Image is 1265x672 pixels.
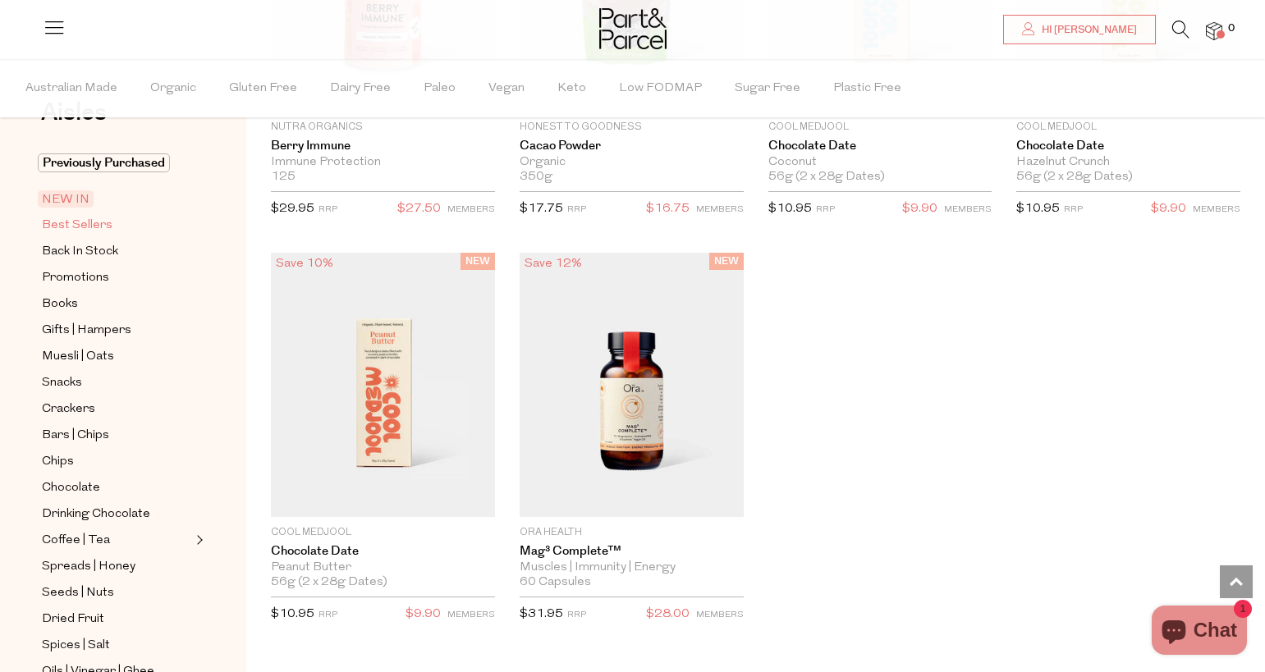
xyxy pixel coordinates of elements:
[646,604,690,625] span: $28.00
[709,253,744,270] span: NEW
[520,575,591,590] span: 60 Capsules
[488,60,525,117] span: Vegan
[42,610,104,629] span: Dried Fruit
[520,155,744,170] div: Organic
[833,60,901,117] span: Plastic Free
[1016,170,1133,185] span: 56g (2 x 28g Dates)
[42,241,191,262] a: Back In Stock
[1003,15,1156,44] a: Hi [PERSON_NAME]
[520,253,744,517] img: Mag³ Complete™
[41,100,107,141] a: Aisles
[557,60,586,117] span: Keto
[42,451,191,472] a: Chips
[271,203,314,215] span: $29.95
[42,267,191,288] a: Promotions
[406,604,441,625] span: $9.90
[42,583,191,603] a: Seeds | Nuts
[271,544,495,559] a: Chocolate Date
[1016,203,1060,215] span: $10.95
[42,399,191,419] a: Crackers
[42,452,74,472] span: Chips
[520,170,552,185] span: 350g
[42,478,191,498] a: Chocolate
[599,8,667,49] img: Part&Parcel
[42,426,109,446] span: Bars | Chips
[520,203,563,215] span: $17.75
[42,216,112,235] span: Best Sellers
[768,170,885,185] span: 56g (2 x 28g Dates)
[42,531,110,551] span: Coffee | Tea
[271,253,338,275] div: Save 10%
[520,253,587,275] div: Save 12%
[42,504,191,524] a: Drinking Chocolate
[42,635,191,656] a: Spices | Salt
[42,295,78,314] span: Books
[520,608,563,620] span: $31.95
[944,205,992,214] small: MEMBERS
[150,60,196,117] span: Organic
[646,199,690,220] span: $16.75
[42,425,191,446] a: Bars | Chips
[42,346,191,367] a: Muesli | Oats
[42,321,131,341] span: Gifts | Hampers
[42,268,109,288] span: Promotions
[768,120,992,135] p: Cool Medjool
[42,347,114,367] span: Muesli | Oats
[42,320,191,341] a: Gifts | Hampers
[42,294,191,314] a: Books
[319,610,337,619] small: RRP
[271,139,495,153] a: Berry Immune
[42,530,191,551] a: Coffee | Tea
[42,609,191,629] a: Dried Fruit
[1147,606,1252,659] inbox-online-store-chat: Shopify online store chat
[520,560,744,575] div: Muscles | Immunity | Energy
[330,60,391,117] span: Dairy Free
[447,610,495,619] small: MEMBERS
[271,120,495,135] p: Nutra Organics
[816,205,835,214] small: RRP
[1193,205,1240,214] small: MEMBERS
[424,60,456,117] span: Paleo
[42,190,191,209] a: NEW IN
[1151,199,1186,220] span: $9.90
[42,153,191,173] a: Previously Purchased
[271,525,495,540] p: Cool Medjool
[461,253,495,270] span: NEW
[447,205,495,214] small: MEMBERS
[229,60,297,117] span: Gluten Free
[397,199,441,220] span: $27.50
[567,205,586,214] small: RRP
[520,544,744,559] a: Mag³ Complete™
[696,610,744,619] small: MEMBERS
[42,636,110,656] span: Spices | Salt
[42,478,100,498] span: Chocolate
[520,525,744,540] p: Ora Health
[567,610,586,619] small: RRP
[192,530,204,550] button: Expand/Collapse Coffee | Tea
[1016,155,1240,170] div: Hazelnut Crunch
[42,583,114,603] span: Seeds | Nuts
[271,155,495,170] div: Immune Protection
[271,560,495,575] div: Peanut Butter
[735,60,800,117] span: Sugar Free
[768,203,812,215] span: $10.95
[696,205,744,214] small: MEMBERS
[1038,23,1137,37] span: Hi [PERSON_NAME]
[42,505,150,524] span: Drinking Chocolate
[42,557,135,577] span: Spreads | Honey
[1016,139,1240,153] a: Chocolate Date
[520,120,744,135] p: Honest to Goodness
[902,199,937,220] span: $9.90
[42,373,82,393] span: Snacks
[1224,21,1239,36] span: 0
[38,190,94,208] span: NEW IN
[619,60,702,117] span: Low FODMAP
[271,253,495,517] img: Chocolate Date
[1016,120,1240,135] p: Cool Medjool
[42,373,191,393] a: Snacks
[38,153,170,172] span: Previously Purchased
[42,215,191,235] a: Best Sellers
[42,242,118,262] span: Back In Stock
[1064,205,1083,214] small: RRP
[271,170,296,185] span: 125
